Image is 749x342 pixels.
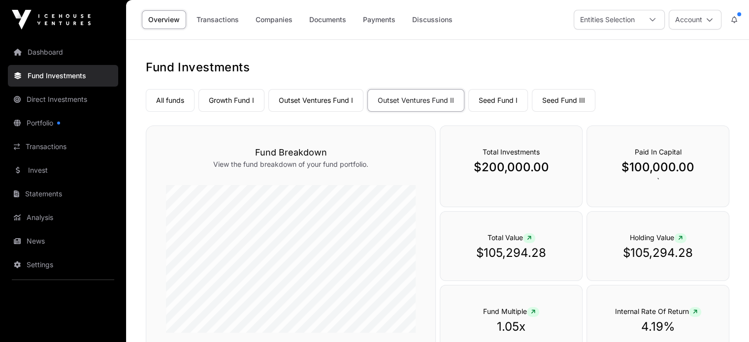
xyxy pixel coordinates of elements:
[574,10,641,29] div: Entities Selection
[532,89,595,112] a: Seed Fund III
[488,233,535,242] span: Total Value
[607,319,709,335] p: 4.19%
[198,89,264,112] a: Growth Fund I
[146,89,195,112] a: All funds
[367,89,464,112] a: Outset Ventures Fund II
[406,10,459,29] a: Discussions
[586,125,729,207] div: `
[8,207,118,228] a: Analysis
[615,307,701,315] span: Internal Rate Of Return
[8,41,118,63] a: Dashboard
[142,10,186,29] a: Overview
[166,146,416,159] h3: Fund Breakdown
[700,295,749,342] iframe: Chat Widget
[460,245,562,261] p: $105,294.28
[8,65,118,87] a: Fund Investments
[635,148,682,156] span: Paid In Capital
[607,245,709,261] p: $105,294.28
[8,230,118,252] a: News
[8,136,118,157] a: Transactions
[268,89,363,112] a: Outset Ventures Fund I
[146,60,729,75] h1: Fund Investments
[669,10,721,30] button: Account
[8,183,118,205] a: Statements
[460,319,562,335] p: 1.05x
[8,254,118,276] a: Settings
[630,233,686,242] span: Holding Value
[249,10,299,29] a: Companies
[607,159,709,175] p: $100,000.00
[357,10,402,29] a: Payments
[303,10,353,29] a: Documents
[468,89,528,112] a: Seed Fund I
[483,307,539,315] span: Fund Multiple
[190,10,245,29] a: Transactions
[8,112,118,134] a: Portfolio
[8,89,118,110] a: Direct Investments
[483,148,540,156] span: Total Investments
[460,159,562,175] p: $200,000.00
[166,159,416,169] p: View the fund breakdown of your fund portfolio.
[8,159,118,181] a: Invest
[12,10,91,30] img: Icehouse Ventures Logo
